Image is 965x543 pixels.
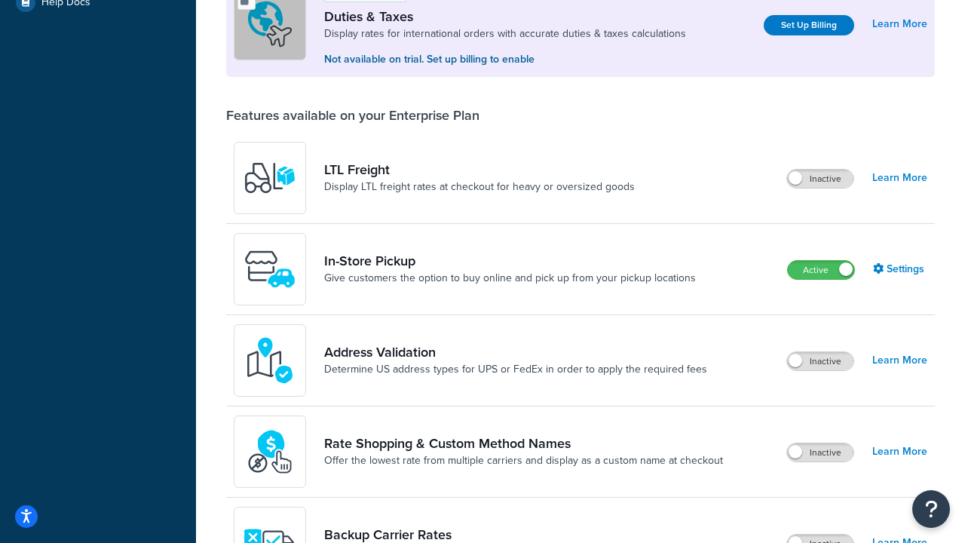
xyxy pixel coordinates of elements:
[244,243,296,296] img: wfgcfpwTIucLEAAAAASUVORK5CYII=
[324,8,686,25] a: Duties & Taxes
[226,107,479,124] div: Features available on your Enterprise Plan
[787,352,853,370] label: Inactive
[244,152,296,204] img: y79ZsPf0fXUFUhFXDzUgf+ktZg5F2+ohG75+v3d2s1D9TjoU8PiyCIluIjV41seZevKCRuEjTPPOKHJsQcmKCXGdfprl3L4q7...
[788,261,854,279] label: Active
[324,161,635,178] a: LTL Freight
[324,362,707,377] a: Determine US address types for UPS or FedEx in order to apply the required fees
[324,253,696,269] a: In-Store Pickup
[324,344,707,360] a: Address Validation
[324,453,723,468] a: Offer the lowest rate from multiple carriers and display as a custom name at checkout
[764,15,854,35] a: Set Up Billing
[787,443,853,462] label: Inactive
[324,271,696,286] a: Give customers the option to buy online and pick up from your pickup locations
[324,179,635,195] a: Display LTL freight rates at checkout for heavy or oversized goods
[324,435,723,452] a: Rate Shopping & Custom Method Names
[872,350,927,371] a: Learn More
[324,51,686,68] p: Not available on trial. Set up billing to enable
[324,26,686,41] a: Display rates for international orders with accurate duties & taxes calculations
[787,170,853,188] label: Inactive
[912,490,950,528] button: Open Resource Center
[244,334,296,387] img: kIG8fy0lQAAAABJRU5ErkJggg==
[244,425,296,478] img: icon-duo-feat-rate-shopping-ecdd8bed.png
[872,167,927,189] a: Learn More
[872,14,927,35] a: Learn More
[324,526,712,543] a: Backup Carrier Rates
[873,259,927,280] a: Settings
[872,441,927,462] a: Learn More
